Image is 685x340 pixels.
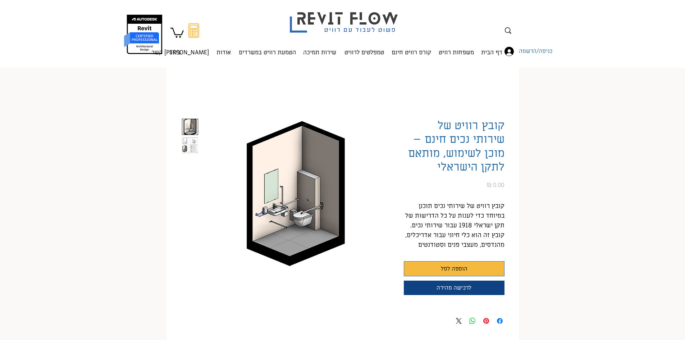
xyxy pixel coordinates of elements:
[234,42,300,56] a: הטמעת רוויט במשרדים
[404,281,504,295] button: לרכישה מהירה
[149,42,212,63] p: [PERSON_NAME] קשר
[404,261,504,276] button: הוספה לסל
[389,42,434,63] p: קורס רוויט חינם
[300,42,339,63] p: שירות תמיכה
[342,42,387,63] p: טמפלטים לרוויט
[214,42,234,63] p: אודות
[404,201,504,230] p: קובץ רוויט של שירותי נכים תוכנן במיוחד כדי לענות על כל הדרישות של תקן ישראלי 1918 עבור שירותי נכים.
[202,119,389,270] img: קובץ רוויט של שירותי נכים
[165,42,506,56] nav: אתר
[182,137,198,153] img: Thumbnail: קובץ רוויט של שירותי נכים
[166,42,184,56] a: בלוג
[300,42,340,56] a: שירות תמיכה
[404,119,504,174] h1: קובץ רוויט של שירותי נכים חינם – מוכן לשימוש, מותאם לתקן הישראלי
[478,42,506,56] a: דף הבית
[123,14,163,54] img: autodesk certified professional in revit for architectural design יונתן אלדד
[188,23,199,38] svg: מחשבון מעבר מאוטוקאד לרוויט
[184,42,213,56] a: [PERSON_NAME] קשר
[436,42,477,63] p: משפחות רוויט
[516,47,555,56] span: כניסה/הרשמה
[455,317,463,325] a: Share on X
[283,1,407,35] img: Revit flow logo פשוט לעבוד עם רוויט
[499,45,532,58] button: כניסה/הרשמה
[468,317,477,325] a: Share on WhatsApp
[236,42,299,63] p: הטמעת רוויט במשרדים
[487,182,504,188] span: 0.00 ₪
[182,119,198,135] img: Thumbnail: קובץ רוויט של שירותי נכים
[213,42,234,56] a: אודות
[441,264,467,273] span: הוספה לסל
[388,42,435,56] a: קורס רוויט חינם
[340,42,388,56] a: טמפלטים לרוויט
[404,230,504,289] p: קובץ זה הוא כלי חיוני עבור אדריכלים, מהנדסים, מעצבי פנים וסטודנטים [GEOGRAPHIC_DATA], המעוניינים ...
[435,42,478,56] a: משפחות רוויט
[496,317,504,325] a: Share on Facebook
[437,284,471,291] span: לרכישה מהירה
[482,317,490,325] a: Pin on Pinterest
[182,119,198,135] button: Thumbnail: קובץ רוויט של שירותי נכים
[478,42,505,63] p: דף הבית
[167,42,183,63] p: בלוג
